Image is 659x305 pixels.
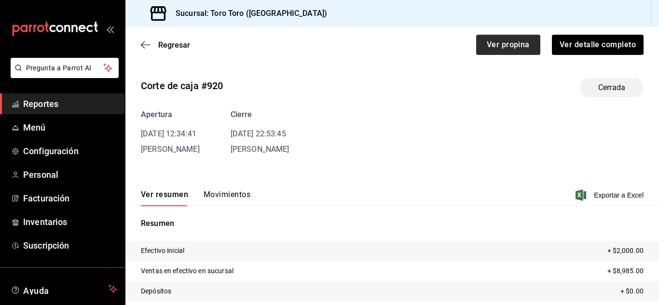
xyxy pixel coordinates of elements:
[141,145,200,154] span: [PERSON_NAME]
[204,190,250,206] button: Movimientos
[23,97,117,110] span: Reportes
[7,70,119,80] a: Pregunta a Parrot AI
[607,246,644,256] p: + $2,000.00
[620,286,644,296] p: + $0.00
[141,40,190,50] button: Regresar
[141,218,644,229] p: Resumen
[23,168,117,181] span: Personal
[231,145,289,154] span: [PERSON_NAME]
[23,239,117,252] span: Suscripción
[592,82,631,93] span: Cerrada
[23,283,105,295] span: Ayuda
[141,246,184,256] p: Efectivo inicial
[231,109,289,120] div: Cierre
[577,189,644,201] button: Exportar a Excel
[231,129,286,138] time: [DATE] 22:53:45
[23,121,117,134] span: Menú
[552,35,644,55] button: Ver detalle completo
[607,266,644,276] p: + $8,985.00
[23,215,117,228] span: Inventarios
[23,192,117,205] span: Facturación
[141,109,200,120] div: Apertura
[141,190,188,206] button: Ver resumen
[158,40,190,50] span: Regresar
[11,58,119,78] button: Pregunta a Parrot AI
[476,35,540,55] button: Ver propina
[141,266,233,276] p: Ventas en efectivo en sucursal
[141,129,196,138] time: [DATE] 12:34:41
[168,8,327,19] h3: Sucursal: Toro Toro ([GEOGRAPHIC_DATA])
[23,145,117,158] span: Configuración
[141,190,250,206] div: navigation tabs
[26,63,104,73] span: Pregunta a Parrot AI
[106,25,114,33] button: open_drawer_menu
[141,286,171,296] p: Depósitos
[141,79,223,93] div: Corte de caja #920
